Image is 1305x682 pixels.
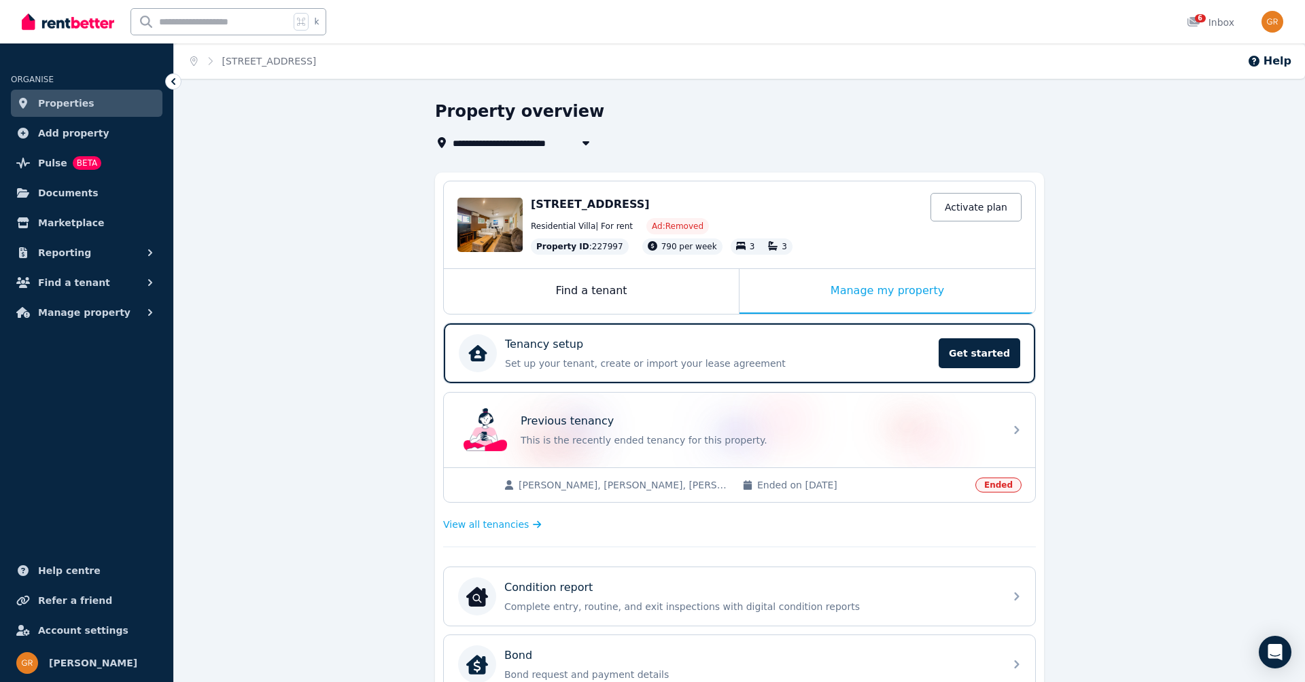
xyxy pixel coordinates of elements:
a: Documents [11,179,162,207]
nav: Breadcrumb [174,43,332,79]
img: Previous tenancy [464,408,507,452]
a: Refer a friend [11,587,162,614]
span: k [314,16,319,27]
span: BETA [73,156,101,170]
span: Help centre [38,562,101,579]
span: 3 [750,242,755,251]
a: Activate plan [930,193,1022,221]
span: [PERSON_NAME] [49,655,137,671]
span: Reporting [38,245,91,261]
p: Complete entry, routine, and exit inspections with digital condition reports [504,600,996,613]
span: [STREET_ADDRESS] [531,198,650,211]
span: Add property [38,125,109,141]
p: Condition report [504,579,593,596]
a: Add property [11,120,162,147]
img: Guy Rotenberg [1261,11,1283,33]
div: Manage my property [739,269,1035,314]
span: Property ID [536,241,589,252]
a: [STREET_ADDRESS] [222,56,317,67]
span: Ended [975,478,1022,492]
span: Find a tenant [38,274,110,291]
span: Pulse [38,155,67,171]
div: Find a tenant [444,269,739,314]
span: Manage property [38,304,130,321]
a: Marketplace [11,209,162,236]
img: Condition report [466,586,488,607]
span: 6 [1195,14,1206,22]
span: Residential Villa | For rent [531,221,633,232]
a: Tenancy setupSet up your tenant, create or import your lease agreementGet started [444,323,1035,383]
p: Tenancy setup [505,336,583,353]
a: Condition reportCondition reportComplete entry, routine, and exit inspections with digital condit... [444,567,1035,626]
img: Bond [466,653,488,675]
div: Inbox [1187,16,1234,29]
a: Properties [11,90,162,117]
p: Bond [504,647,532,664]
span: [PERSON_NAME], [PERSON_NAME], [PERSON_NAME] [519,478,729,492]
h1: Property overview [435,101,604,122]
span: Refer a friend [38,592,112,609]
button: Manage property [11,299,162,326]
span: Account settings [38,622,128,639]
span: View all tenancies [443,518,529,531]
span: Documents [38,185,99,201]
a: Previous tenancyPrevious tenancyThis is the recently ended tenancy for this property. [444,393,1035,467]
span: Get started [939,338,1020,368]
button: Help [1247,53,1291,69]
a: PulseBETA [11,149,162,177]
img: RentBetter [22,12,114,32]
button: Find a tenant [11,269,162,296]
a: Help centre [11,557,162,584]
span: Marketplace [38,215,104,231]
div: Open Intercom Messenger [1259,636,1291,668]
span: Ad: Removed [652,221,703,232]
span: 790 per week [661,242,717,251]
span: ORGANISE [11,75,54,84]
p: Previous tenancy [521,413,614,429]
span: Properties [38,95,94,111]
span: 3 [782,242,787,251]
img: Guy Rotenberg [16,652,38,674]
a: Account settings [11,617,162,644]
button: Reporting [11,239,162,266]
span: Ended on [DATE] [757,478,967,492]
p: Bond request and payment details [504,668,996,681]
p: Set up your tenant, create or import your lease agreement [505,357,930,370]
a: View all tenancies [443,518,542,531]
div: : 227997 [531,238,629,255]
p: This is the recently ended tenancy for this property. [521,433,996,447]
